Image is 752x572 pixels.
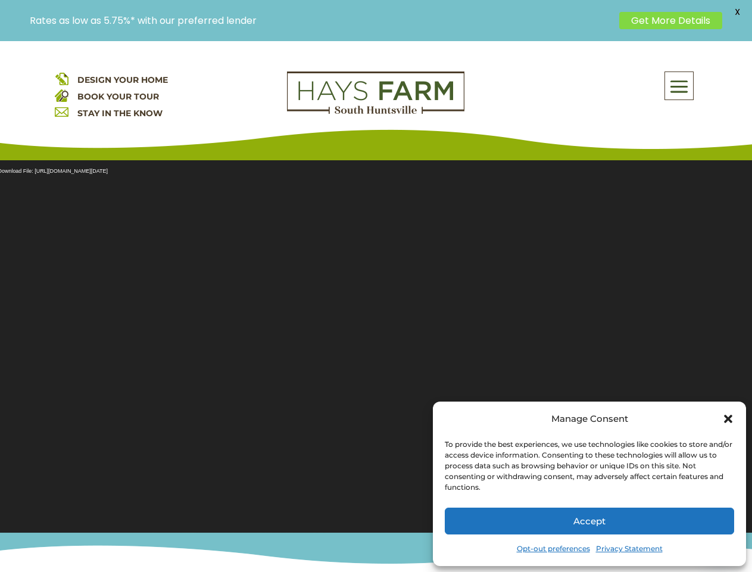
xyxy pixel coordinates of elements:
div: To provide the best experiences, we use technologies like cookies to store and/or access device i... [445,439,733,493]
img: design your home [55,71,68,85]
a: Privacy Statement [596,540,663,557]
a: STAY IN THE KNOW [77,108,163,119]
span: X [728,3,746,21]
a: hays farm homes huntsville development [287,106,464,117]
a: BOOK YOUR TOUR [77,91,159,102]
a: Get More Details [619,12,722,29]
p: Rates as low as 5.75%* with our preferred lender [30,15,613,26]
div: Manage Consent [551,411,628,427]
img: book your home tour [55,88,68,102]
a: DESIGN YOUR HOME [77,74,168,85]
a: Opt-out preferences [517,540,590,557]
div: Close dialog [722,413,734,425]
button: Accept [445,508,734,534]
img: Logo [287,71,464,114]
